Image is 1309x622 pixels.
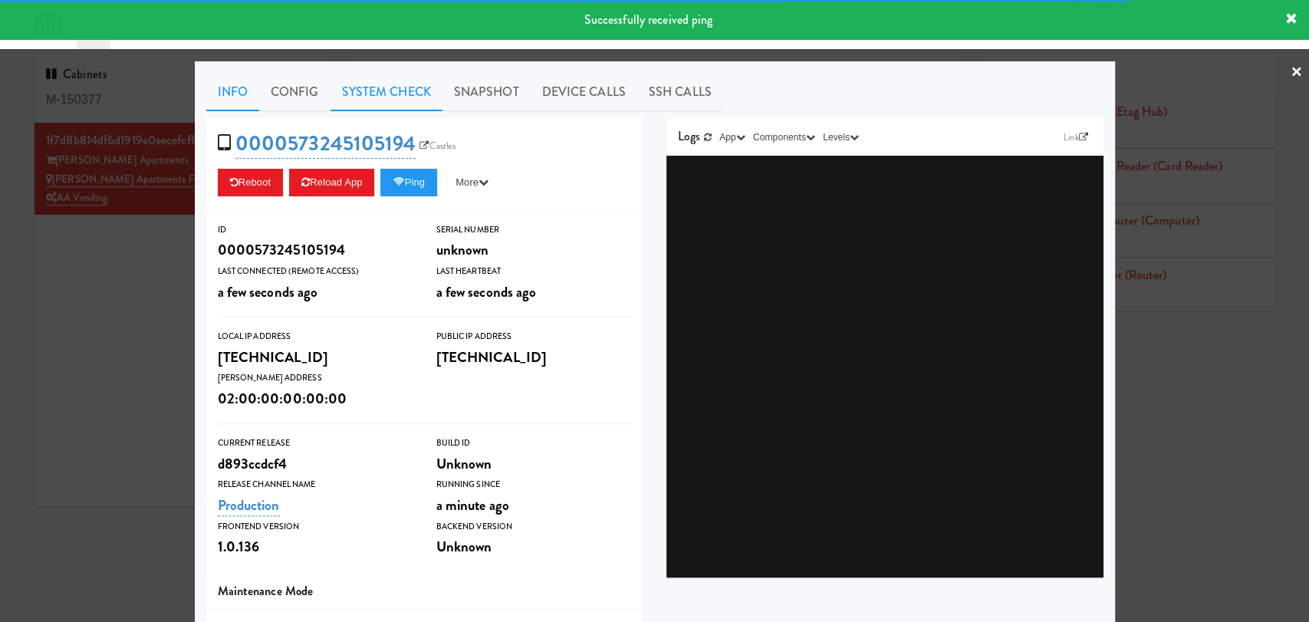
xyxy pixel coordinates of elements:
span: Maintenance Mode [218,582,314,600]
div: Unknown [436,534,632,560]
a: Link [1060,130,1092,145]
a: 0000573245105194 [235,129,416,159]
div: Release Channel Name [218,477,413,492]
div: unknown [436,237,632,263]
a: SSH Calls [637,73,723,111]
div: Serial Number [436,222,632,238]
div: Last Heartbeat [436,264,632,279]
a: Config [259,73,331,111]
a: Info [206,73,259,111]
span: a few seconds ago [436,281,537,302]
button: More [443,169,501,196]
div: Backend Version [436,519,632,535]
div: Unknown [436,451,632,477]
div: [TECHNICAL_ID] [436,344,632,370]
div: 0000573245105194 [218,237,413,263]
a: Production [218,495,280,516]
a: × [1291,49,1303,97]
button: Levels [819,130,863,145]
a: Snapshot [442,73,531,111]
div: Last Connected (Remote Access) [218,264,413,279]
div: Running Since [436,477,632,492]
button: App [715,130,749,145]
a: System Check [331,73,442,111]
button: Reload App [289,169,374,196]
div: Local IP Address [218,329,413,344]
a: Castles [416,138,459,153]
div: d893ccdcf4 [218,451,413,477]
div: [PERSON_NAME] Address [218,370,413,386]
a: Device Calls [531,73,637,111]
button: Reboot [218,169,284,196]
div: Build Id [436,436,632,451]
div: ID [218,222,413,238]
button: Ping [380,169,437,196]
div: Frontend Version [218,519,413,535]
div: 1.0.136 [218,534,413,560]
span: a few seconds ago [218,281,318,302]
span: Logs [678,127,700,145]
div: Current Release [218,436,413,451]
div: [TECHNICAL_ID] [218,344,413,370]
button: Components [749,130,819,145]
span: a minute ago [436,495,509,515]
span: Successfully received ping [584,11,713,28]
div: 02:00:00:00:00:00 [218,386,413,412]
div: Public IP Address [436,329,632,344]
